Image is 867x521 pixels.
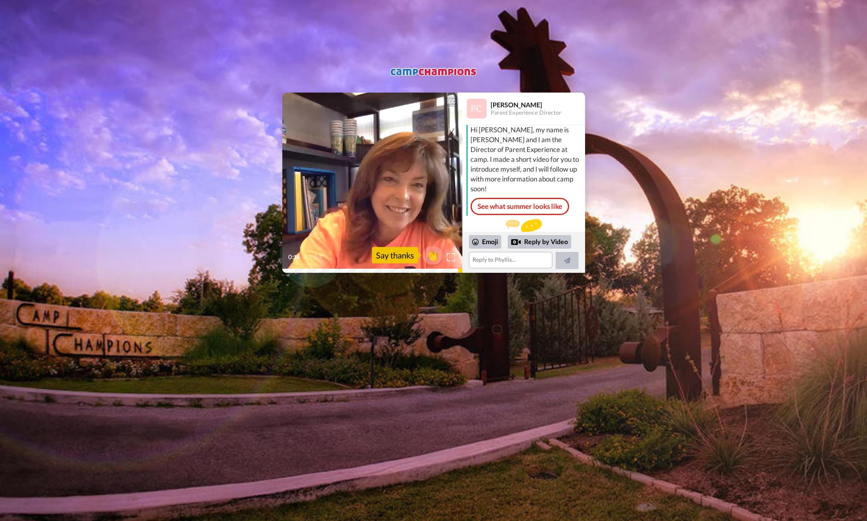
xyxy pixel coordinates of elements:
button: 👏 [422,246,443,265]
a: See what summer looks like [471,198,569,215]
span: 0:14 [288,252,302,262]
div: CC [447,97,457,106]
img: Full screen [447,253,455,261]
img: Profile Image [467,99,486,118]
img: message.svg [506,219,542,236]
div: Hi [PERSON_NAME], my name is [PERSON_NAME] and I am the Director of Parent Experience at camp. I ... [471,125,583,194]
div: Parent Experience Director [491,109,585,116]
div: Reply by Video [511,237,521,247]
div: Say thanks [372,247,418,263]
div: Send [PERSON_NAME] a reply. [462,219,585,249]
span: 👏 [422,249,443,262]
span: 0:24 [309,252,323,262]
span: / [304,252,307,262]
div: [PERSON_NAME] [491,101,585,109]
div: Reply by Video [508,235,571,249]
div: Emoji [469,235,501,248]
img: logo [389,64,479,80]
